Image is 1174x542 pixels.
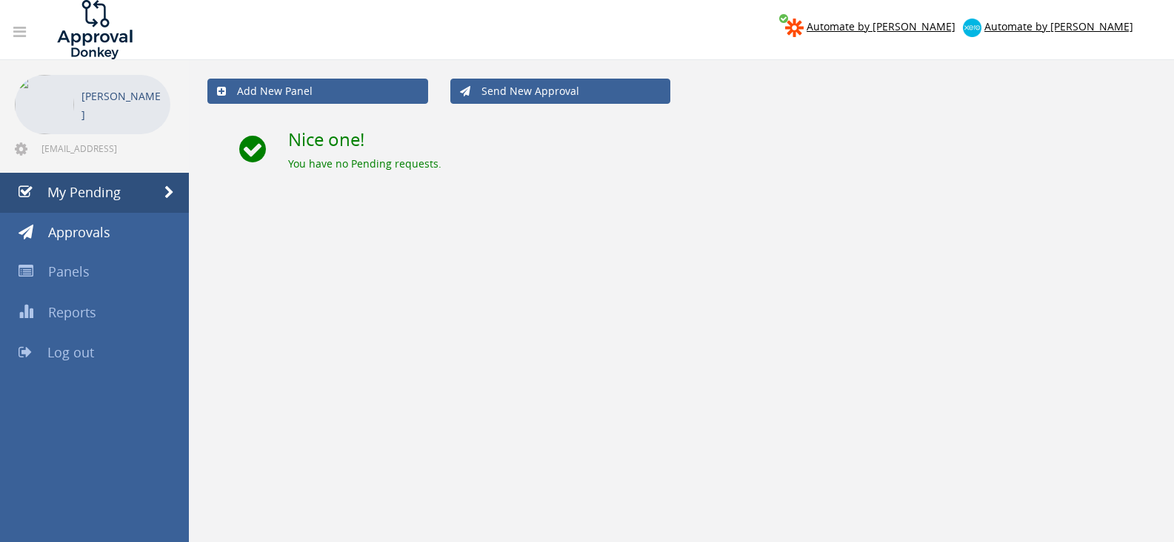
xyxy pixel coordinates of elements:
[48,303,96,321] span: Reports
[47,343,94,361] span: Log out
[48,223,110,241] span: Approvals
[450,79,671,104] a: Send New Approval
[785,19,804,37] img: zapier-logomark.png
[48,262,90,280] span: Panels
[81,87,163,124] p: [PERSON_NAME]
[984,19,1133,33] span: Automate by [PERSON_NAME]
[807,19,955,33] span: Automate by [PERSON_NAME]
[288,156,1155,171] div: You have no Pending requests.
[47,183,121,201] span: My Pending
[207,79,428,104] a: Add New Panel
[41,142,167,154] span: [EMAIL_ADDRESS][DOMAIN_NAME]
[963,19,981,37] img: xero-logo.png
[288,130,1155,149] h2: Nice one!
